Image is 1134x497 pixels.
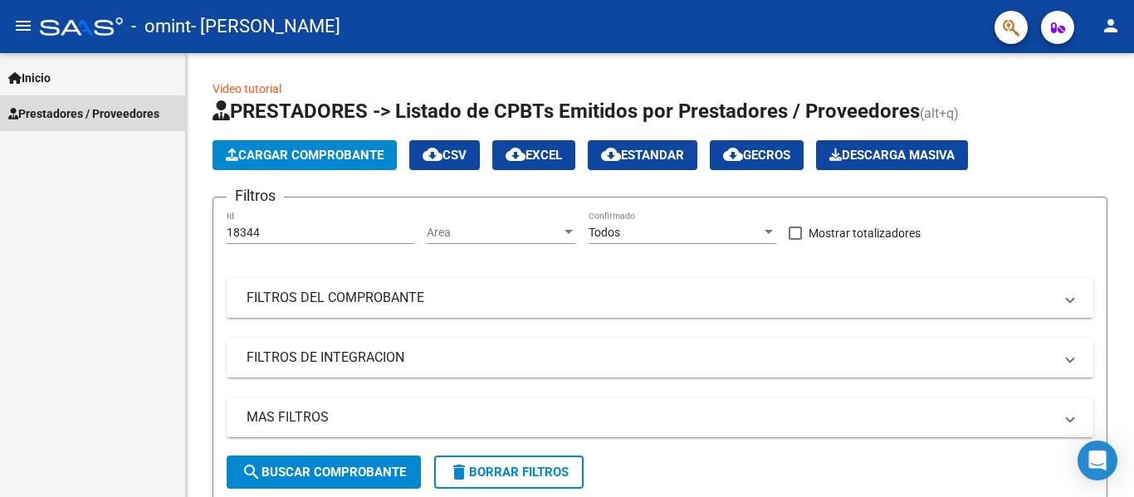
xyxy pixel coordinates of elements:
[227,397,1093,437] mat-expansion-panel-header: MAS FILTROS
[589,226,620,239] span: Todos
[131,8,191,45] span: - omint
[409,140,480,170] button: CSV
[191,8,340,45] span: - [PERSON_NAME]
[809,223,921,243] span: Mostrar totalizadores
[723,148,790,163] span: Gecros
[434,456,584,489] button: Borrar Filtros
[588,140,697,170] button: Estandar
[601,148,684,163] span: Estandar
[449,465,569,480] span: Borrar Filtros
[829,148,955,163] span: Descarga Masiva
[816,140,968,170] button: Descarga Masiva
[213,82,281,95] a: Video tutorial
[213,100,920,123] span: PRESTADORES -> Listado de CPBTs Emitidos por Prestadores / Proveedores
[920,105,959,121] span: (alt+q)
[13,16,33,36] mat-icon: menu
[226,148,384,163] span: Cargar Comprobante
[213,140,397,170] button: Cargar Comprobante
[506,144,525,164] mat-icon: cloud_download
[449,462,469,482] mat-icon: delete
[427,226,561,240] span: Area
[242,462,262,482] mat-icon: search
[242,465,406,480] span: Buscar Comprobante
[8,69,51,87] span: Inicio
[506,148,562,163] span: EXCEL
[816,140,968,170] app-download-masive: Descarga masiva de comprobantes (adjuntos)
[247,289,1053,307] mat-panel-title: FILTROS DEL COMPROBANTE
[710,140,804,170] button: Gecros
[1101,16,1121,36] mat-icon: person
[227,338,1093,378] mat-expansion-panel-header: FILTROS DE INTEGRACION
[1078,441,1117,480] div: Open Intercom Messenger
[8,105,159,123] span: Prestadores / Proveedores
[423,148,467,163] span: CSV
[601,144,621,164] mat-icon: cloud_download
[247,408,1053,426] mat-panel-title: MAS FILTROS
[247,348,1053,367] mat-panel-title: FILTROS DE INTEGRACION
[492,140,575,170] button: EXCEL
[227,184,284,207] h3: Filtros
[423,144,442,164] mat-icon: cloud_download
[227,278,1093,318] mat-expansion-panel-header: FILTROS DEL COMPROBANTE
[723,144,743,164] mat-icon: cloud_download
[227,456,421,489] button: Buscar Comprobante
